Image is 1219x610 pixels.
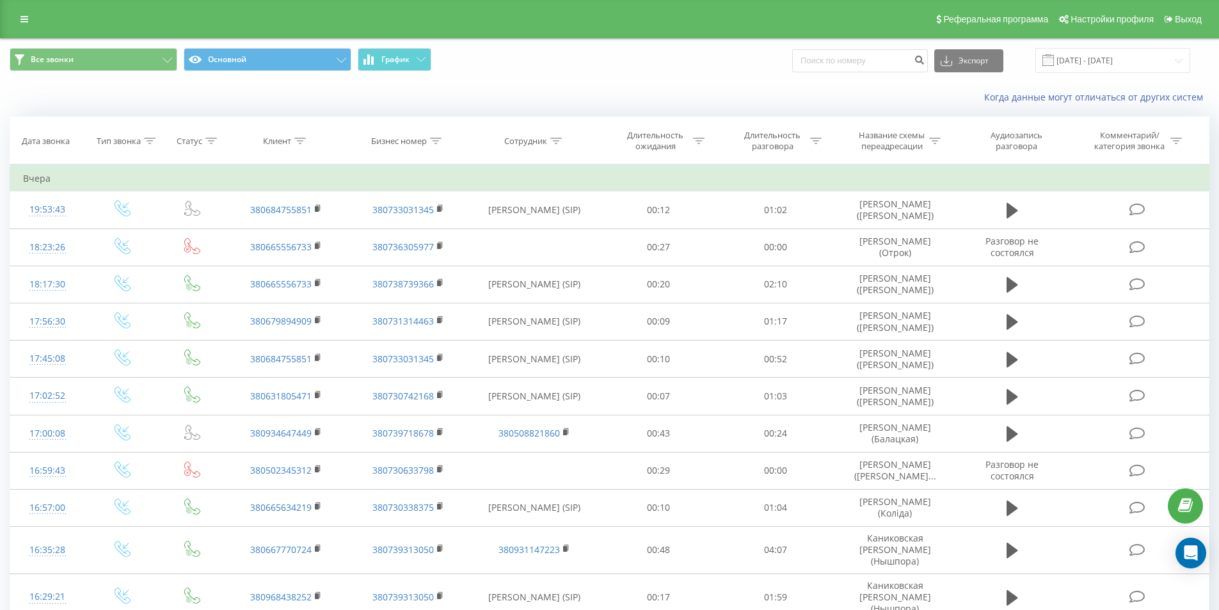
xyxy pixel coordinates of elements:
td: [PERSON_NAME] (SIP) [469,341,600,378]
td: [PERSON_NAME] (SIP) [469,489,600,526]
div: Статус [177,136,202,147]
a: 380731314463 [372,315,434,327]
td: 00:48 [600,527,717,574]
a: 380684755851 [250,353,312,365]
a: 380968438252 [250,591,312,603]
input: Поиск по номеру [792,49,928,72]
td: [PERSON_NAME] ([PERSON_NAME]) [834,341,955,378]
a: 380730338375 [372,501,434,513]
span: [PERSON_NAME] ([PERSON_NAME]... [854,458,936,482]
td: 00:27 [600,229,717,266]
td: 04:07 [717,527,834,574]
span: Реферальная программа [943,14,1048,24]
span: Разговор не состоялся [985,235,1039,259]
div: 17:45:08 [23,346,72,371]
a: 380665556733 [250,241,312,253]
a: Когда данные могут отличаться от других систем [984,91,1209,103]
div: 16:35:28 [23,538,72,563]
div: 17:56:30 [23,309,72,334]
td: Вчера [10,166,1209,191]
td: 00:24 [717,415,834,452]
td: 00:10 [600,489,717,526]
div: Дата звонка [22,136,70,147]
div: 17:02:52 [23,383,72,408]
span: Настройки профиля [1071,14,1154,24]
div: 16:57:00 [23,495,72,520]
div: 18:17:30 [23,272,72,297]
a: 380736305977 [372,241,434,253]
td: Каниковская [PERSON_NAME] (Нышпора) [834,527,955,574]
td: [PERSON_NAME] (Балацкая) [834,415,955,452]
td: 00:07 [600,378,717,415]
td: 00:20 [600,266,717,303]
td: [PERSON_NAME] ([PERSON_NAME]) [834,303,955,340]
button: Основной [184,48,351,71]
a: 380931147223 [498,543,560,556]
td: 01:02 [717,191,834,229]
td: 00:10 [600,341,717,378]
div: Бизнес номер [371,136,427,147]
button: Экспорт [934,49,1003,72]
span: Все звонки [31,54,74,65]
div: 17:00:08 [23,421,72,446]
div: Название схемы переадресации [857,130,926,152]
button: График [358,48,431,71]
td: 02:10 [717,266,834,303]
td: [PERSON_NAME] (Отрок) [834,229,955,266]
td: [PERSON_NAME] ([PERSON_NAME]) [834,191,955,229]
td: 00:43 [600,415,717,452]
td: 00:00 [717,229,834,266]
td: [PERSON_NAME] (SIP) [469,191,600,229]
div: Open Intercom Messenger [1175,538,1206,568]
a: 380665556733 [250,278,312,290]
td: 00:00 [717,452,834,489]
td: [PERSON_NAME] (Коліда) [834,489,955,526]
div: 16:29:21 [23,584,72,609]
td: 00:12 [600,191,717,229]
a: 380631805471 [250,390,312,402]
a: 380502345312 [250,464,312,476]
a: 380684755851 [250,204,312,216]
div: Тип звонка [97,136,141,147]
div: Сотрудник [504,136,547,147]
a: 380738739366 [372,278,434,290]
a: 380730742168 [372,390,434,402]
td: 01:17 [717,303,834,340]
a: 380665634219 [250,501,312,513]
a: 380733031345 [372,204,434,216]
span: График [381,55,410,64]
span: Выход [1175,14,1202,24]
div: 19:53:43 [23,197,72,222]
a: 380739313050 [372,543,434,556]
div: Клиент [263,136,291,147]
div: Комментарий/категория звонка [1092,130,1167,152]
a: 380739313050 [372,591,434,603]
a: 380667770724 [250,543,312,556]
td: 01:03 [717,378,834,415]
span: Разговор не состоялся [985,458,1039,482]
a: 380739718678 [372,427,434,439]
div: 16:59:43 [23,458,72,483]
td: [PERSON_NAME] (SIP) [469,266,600,303]
div: Длительность разговора [738,130,807,152]
a: 380733031345 [372,353,434,365]
td: 00:29 [600,452,717,489]
a: 380934647449 [250,427,312,439]
td: [PERSON_NAME] ([PERSON_NAME]) [834,378,955,415]
td: 01:04 [717,489,834,526]
button: Все звонки [10,48,177,71]
td: [PERSON_NAME] (SIP) [469,303,600,340]
div: 18:23:26 [23,235,72,260]
a: 380679894909 [250,315,312,327]
a: 380730633798 [372,464,434,476]
div: Аудиозапись разговора [975,130,1058,152]
div: Длительность ожидания [621,130,690,152]
td: [PERSON_NAME] ([PERSON_NAME]) [834,266,955,303]
td: 00:52 [717,341,834,378]
td: 00:09 [600,303,717,340]
td: [PERSON_NAME] (SIP) [469,378,600,415]
a: 380508821860 [498,427,560,439]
